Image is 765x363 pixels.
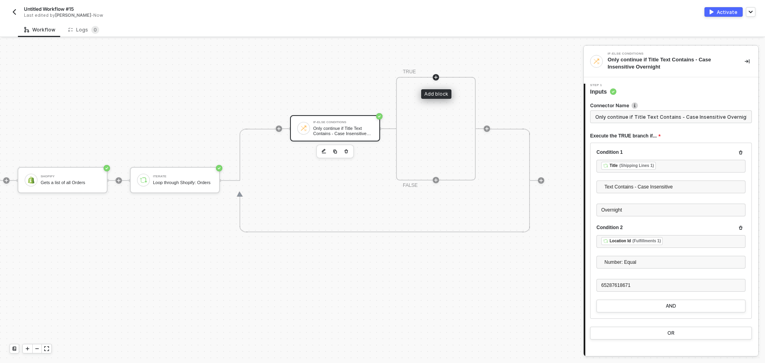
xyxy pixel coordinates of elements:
span: Step 1 [590,84,616,87]
span: 65287618671 [601,283,630,288]
button: edit-cred [319,147,329,156]
img: icon-info [632,102,638,109]
button: OR [590,327,752,339]
label: Connector Name [590,102,752,109]
div: Only continue if Title Text Contains - Case Insensitive Overnight [313,126,373,136]
div: Gets a list of all Orders [41,180,100,185]
span: icon-success-page [104,165,110,171]
img: icon [140,177,147,184]
button: AND [596,300,745,312]
div: (Shipping Lines 1) [619,163,654,169]
button: copy-block [330,147,340,156]
div: OR [667,330,675,336]
div: FALSE [403,182,418,189]
span: Untitled Workflow #15 [24,6,74,12]
div: AND [666,303,676,309]
img: fieldIcon [603,163,608,168]
span: [PERSON_NAME] [55,12,91,18]
div: Only continue if Title Text Contains - Case Insensitive Overnight [608,56,732,71]
span: icon-play [277,126,281,131]
div: Condition 2 [596,224,745,231]
span: icon-play [116,178,121,183]
div: If-Else Conditions [313,121,373,124]
img: edit-cred [322,149,326,154]
img: activate [710,10,714,14]
span: icon-success-page [216,165,222,171]
div: Logs [68,26,99,34]
span: icon-play [484,126,489,131]
img: fieldIcon [603,239,608,243]
span: icon-expand [44,346,49,351]
input: Enter description [590,110,752,123]
div: Iterate [153,175,213,178]
img: icon [300,125,307,132]
div: Add block [421,89,451,99]
span: icon-play [4,178,9,183]
span: Number: Equal [604,256,741,268]
div: Workflow [24,27,55,33]
img: icon [27,177,35,184]
img: copy-block [333,149,337,154]
span: icon-success-page [376,113,382,120]
span: icon-play [433,75,438,80]
button: back [10,7,19,17]
div: Title [610,162,618,169]
span: icon-minus [35,346,39,351]
div: Condition 1 [596,149,745,156]
sup: 0 [91,26,99,34]
img: integration-icon [593,58,600,65]
span: Execute the TRUE branch if... [590,131,661,141]
div: If-Else Conditions [608,52,727,55]
span: Text Contains - Case Insensitive [604,181,741,193]
span: icon-collapse-right [745,59,749,64]
span: icon-play [25,346,30,351]
span: Inputs [590,88,616,96]
span: Overnight [601,207,622,213]
button: activateActivate [704,7,743,17]
div: Location Id [610,237,631,245]
div: Shopify [41,175,100,178]
div: Loop through Shopify: Orders [153,180,213,185]
img: back [11,9,18,15]
span: icon-play [433,178,438,182]
div: Last edited by - Now [24,12,364,18]
span: icon-play [539,178,543,183]
div: (Fulfillments 1) [632,238,661,244]
div: Activate [717,9,738,16]
div: TRUE [403,68,416,76]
